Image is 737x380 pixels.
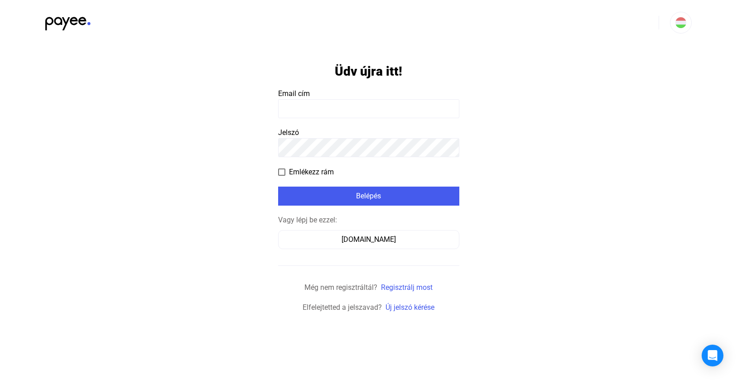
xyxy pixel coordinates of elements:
button: Belépés [278,187,459,206]
a: [DOMAIN_NAME] [278,235,459,244]
span: Még nem regisztráltál? [304,283,377,292]
div: Open Intercom Messenger [702,345,723,366]
button: [DOMAIN_NAME] [278,230,459,249]
button: HU [670,12,692,34]
span: Emlékezz rám [289,167,334,178]
span: Jelszó [278,128,299,137]
img: black-payee-blue-dot.svg [45,12,91,30]
a: Regisztrálj most [381,283,433,292]
div: Belépés [281,191,457,202]
span: Email cím [278,89,310,98]
span: Elfelejtetted a jelszavad? [303,303,382,312]
div: Vagy lépj be ezzel: [278,215,459,226]
h1: Üdv újra itt! [335,63,402,79]
img: HU [675,17,686,28]
a: Új jelszó kérése [385,303,434,312]
div: [DOMAIN_NAME] [281,234,456,245]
